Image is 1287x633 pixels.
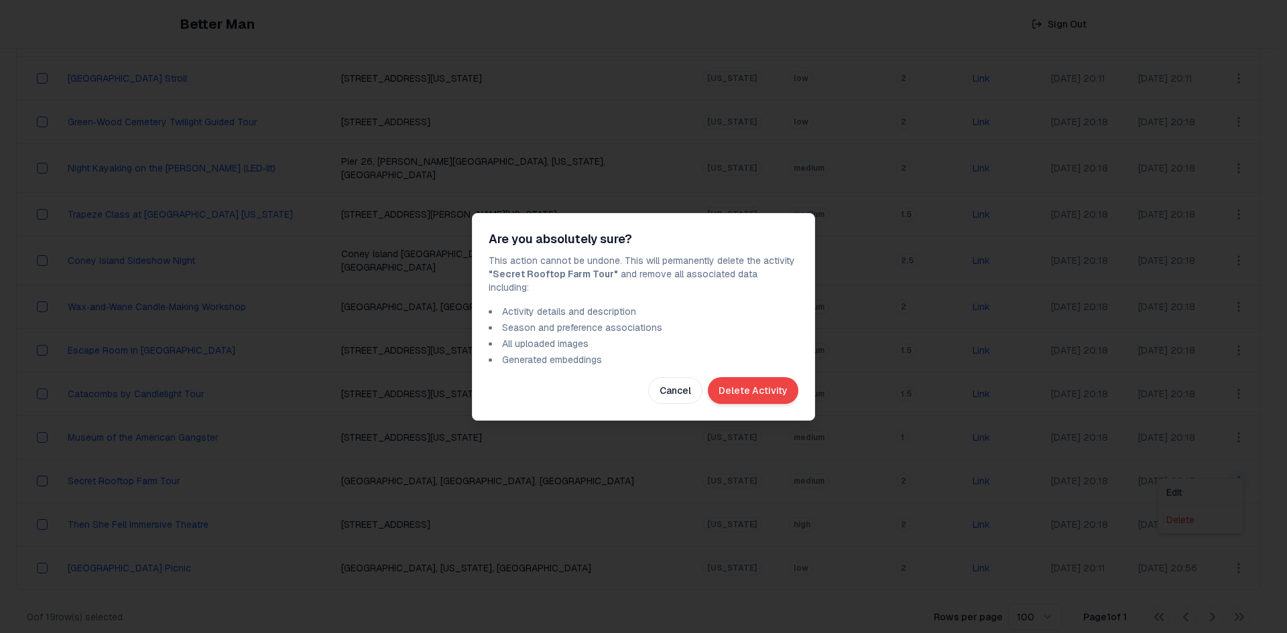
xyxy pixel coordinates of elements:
[489,268,618,280] span: " Secret Rooftop Farm Tour "
[489,254,798,294] p: This action cannot be undone. This will permanently delete the activity and remove all associated...
[648,377,702,404] button: Cancel
[489,230,798,249] h2: Are you absolutely sure?
[708,377,798,404] button: Delete Activity
[489,353,798,366] li: Generated embeddings
[489,321,798,334] li: Season and preference associations
[489,337,798,350] li: All uploaded images
[489,305,798,318] li: Activity details and description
